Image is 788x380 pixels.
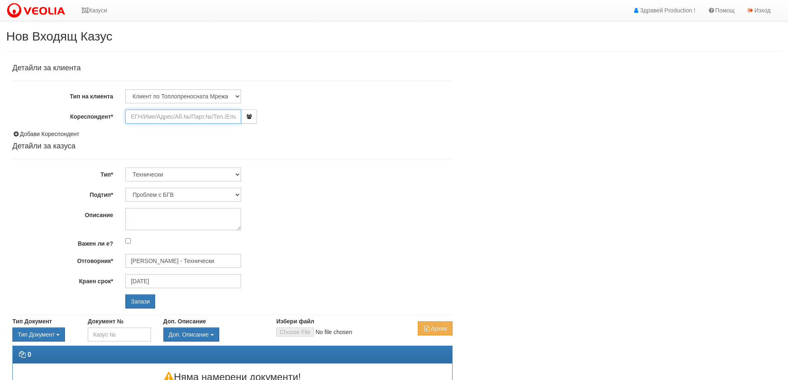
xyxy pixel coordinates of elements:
[88,317,123,325] label: Документ №
[6,274,119,285] label: Краен срок*
[6,110,119,121] label: Кореспондент*
[6,237,119,248] label: Важен ли е?
[18,331,55,338] span: Тип Документ
[12,64,453,72] h4: Детайли за клиента
[12,327,65,342] button: Тип Документ
[6,2,69,19] img: VeoliaLogo.png
[276,317,314,325] label: Избери файл
[6,29,782,43] h2: Нов Входящ Казус
[6,89,119,100] label: Тип на клиента
[12,130,453,138] div: Добави Кореспондент
[125,274,241,288] input: Търсене по Име / Имейл
[163,327,219,342] button: Доп. Описание
[163,327,264,342] div: Двоен клик, за изчистване на избраната стойност.
[6,188,119,199] label: Подтип*
[125,254,241,268] input: Търсене по Име / Имейл
[125,110,241,124] input: ЕГН/Име/Адрес/Аб.№/Парт.№/Тел./Email
[88,327,151,342] input: Казус №
[12,327,75,342] div: Двоен клик, за изчистване на избраната стойност.
[125,294,155,308] input: Запази
[12,142,453,151] h4: Детайли за казуса
[169,331,209,338] span: Доп. Описание
[12,317,52,325] label: Тип Документ
[27,351,31,358] strong: 0
[6,254,119,265] label: Отговорник*
[6,208,119,219] label: Описание
[163,317,206,325] label: Доп. Описание
[418,321,452,335] button: Архив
